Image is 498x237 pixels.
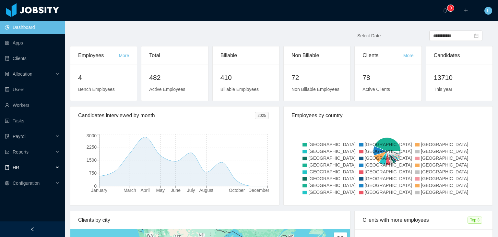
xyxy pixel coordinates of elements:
span: Configuration [13,181,40,186]
i: icon: file-protect [5,134,9,139]
span: [GEOGRAPHIC_DATA] [308,162,356,168]
tspan: October [229,188,245,193]
span: [GEOGRAPHIC_DATA] [365,176,412,181]
div: Clients [362,46,403,65]
span: [GEOGRAPHIC_DATA] [365,169,412,174]
tspan: December [248,188,269,193]
tspan: 2250 [87,144,97,150]
div: Clients with more employees [362,211,467,229]
span: 2025 [255,112,269,119]
span: [GEOGRAPHIC_DATA] [421,156,468,161]
sup: 0 [447,5,454,11]
div: Candidates [434,46,485,65]
span: Allocation [13,71,32,77]
span: Payroll [13,134,27,139]
span: [GEOGRAPHIC_DATA] [308,142,356,147]
span: [GEOGRAPHIC_DATA] [308,190,356,195]
span: [GEOGRAPHIC_DATA] [308,156,356,161]
a: icon: appstoreApps [5,36,60,49]
span: [GEOGRAPHIC_DATA] [365,149,412,154]
h2: 410 [220,72,271,83]
a: icon: pie-chartDashboard [5,21,60,34]
span: [GEOGRAPHIC_DATA] [365,162,412,168]
div: Clients by city [78,211,342,229]
h2: 13710 [434,72,485,83]
span: This year [434,87,453,92]
div: Employees by country [291,106,485,125]
span: [GEOGRAPHIC_DATA] [308,149,356,154]
h2: 482 [149,72,200,83]
a: icon: robotUsers [5,83,60,96]
div: Non Billable [291,46,342,65]
div: Employees [78,46,119,65]
a: More [119,53,129,58]
span: [GEOGRAPHIC_DATA] [421,176,468,181]
span: Active Clients [362,87,390,92]
span: Active Employees [149,87,185,92]
tspan: June [171,188,181,193]
a: icon: auditClients [5,52,60,65]
a: icon: profileTasks [5,114,60,127]
span: [GEOGRAPHIC_DATA] [308,176,356,181]
span: [GEOGRAPHIC_DATA] [421,183,468,188]
span: [GEOGRAPHIC_DATA] [365,142,412,147]
tspan: April [141,188,150,193]
span: [GEOGRAPHIC_DATA] [421,169,468,174]
i: icon: bell [443,8,447,13]
h2: 72 [291,72,342,83]
span: Non Billable Employees [291,87,339,92]
span: [GEOGRAPHIC_DATA] [365,156,412,161]
span: [GEOGRAPHIC_DATA] [308,169,356,174]
tspan: August [199,188,213,193]
div: Candidates interviewed by month [78,106,255,125]
tspan: 0 [94,183,97,189]
i: icon: setting [5,181,9,185]
span: Select Date [357,33,381,38]
span: Top 3 [468,217,482,224]
span: Billable Employees [220,87,259,92]
tspan: January [91,188,107,193]
tspan: 1500 [87,157,97,163]
tspan: March [124,188,136,193]
span: [GEOGRAPHIC_DATA] [365,190,412,195]
h2: 4 [78,72,129,83]
span: Reports [13,149,29,155]
span: Bench Employees [78,87,115,92]
a: icon: userWorkers [5,99,60,112]
tspan: 750 [89,170,97,176]
span: [GEOGRAPHIC_DATA] [421,149,468,154]
span: [GEOGRAPHIC_DATA] [421,162,468,168]
span: [GEOGRAPHIC_DATA] [421,142,468,147]
i: icon: solution [5,72,9,76]
i: icon: plus [464,8,468,13]
i: icon: book [5,165,9,170]
tspan: July [187,188,195,193]
span: [GEOGRAPHIC_DATA] [308,183,356,188]
div: Billable [220,46,271,65]
span: L [487,7,490,15]
h2: 78 [362,72,413,83]
tspan: 3000 [87,133,97,138]
i: icon: calendar [474,33,479,38]
tspan: May [156,188,165,193]
i: icon: line-chart [5,150,9,154]
span: [GEOGRAPHIC_DATA] [421,190,468,195]
span: HR [13,165,19,170]
a: More [403,53,414,58]
div: Total [149,46,200,65]
span: [GEOGRAPHIC_DATA] [365,183,412,188]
